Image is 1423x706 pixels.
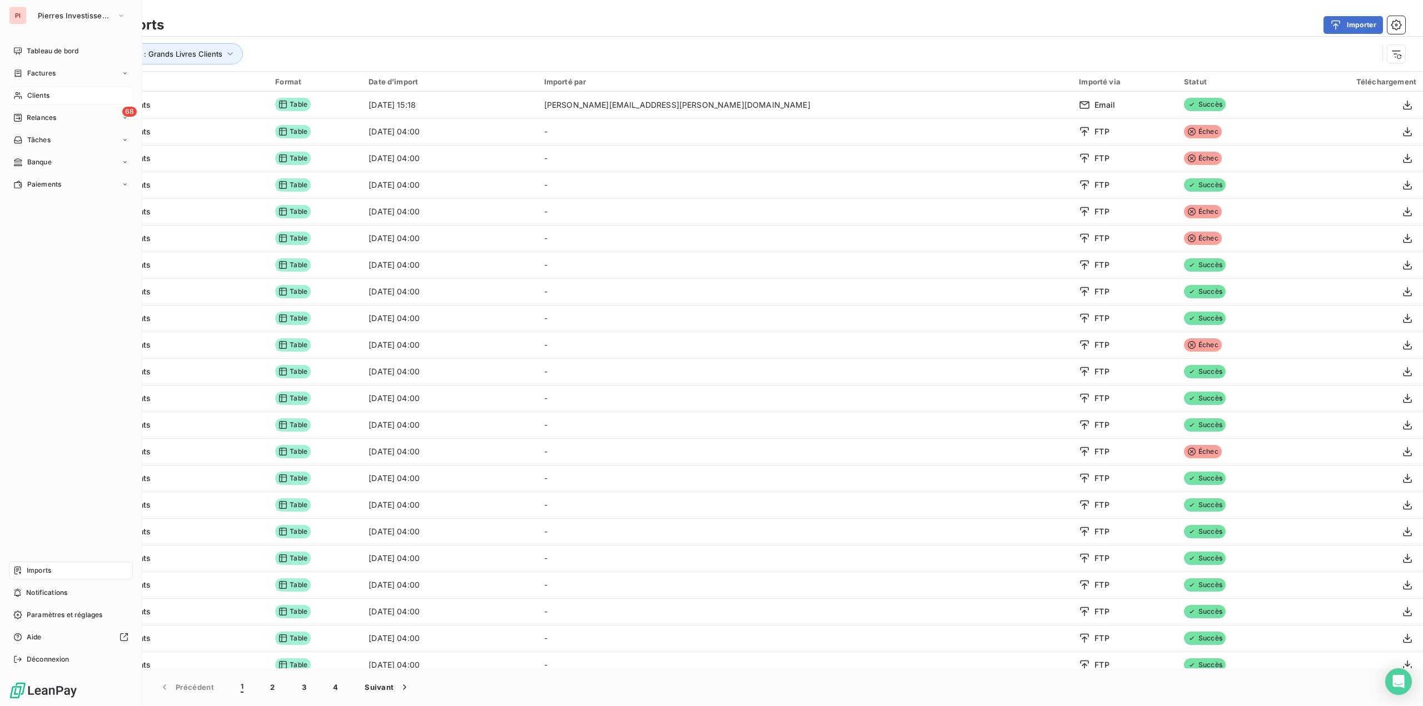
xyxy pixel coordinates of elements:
td: [DATE] 04:00 [362,545,537,572]
span: 68 [122,107,137,117]
span: Table [275,445,311,458]
span: Succès [1184,632,1226,645]
span: FTP [1094,126,1109,137]
span: Table [275,418,311,432]
div: Statut [1184,77,1276,86]
img: Logo LeanPay [9,682,78,699]
td: [DATE] 04:00 [362,145,537,172]
span: Table [275,658,311,672]
td: - [538,252,1073,278]
td: - [538,225,1073,252]
td: [DATE] 04:00 [362,278,537,305]
td: [DATE] 04:00 [362,358,537,385]
td: [DATE] 04:00 [362,385,537,412]
span: Succès [1184,392,1226,405]
span: Succès [1184,578,1226,592]
td: [DATE] 04:00 [362,172,537,198]
span: Tableau de bord [27,46,78,56]
td: [DATE] 04:00 [362,652,537,678]
span: Clients [27,91,49,101]
span: FTP [1094,259,1109,271]
span: Table [275,472,311,485]
td: - [538,305,1073,332]
td: [DATE] 04:00 [362,118,537,145]
span: FTP [1094,206,1109,217]
td: [DATE] 04:00 [362,572,537,598]
span: FTP [1094,233,1109,244]
td: - [538,492,1073,518]
td: [DATE] 04:00 [362,465,537,492]
span: Tâches [27,135,51,145]
span: FTP [1094,579,1109,590]
td: - [538,332,1073,358]
span: Pierres Investissement [38,11,112,20]
td: - [538,545,1073,572]
td: - [538,598,1073,625]
td: - [538,172,1073,198]
td: [DATE] 04:00 [362,518,537,545]
span: Succès [1184,312,1226,325]
td: - [538,358,1073,385]
span: FTP [1094,633,1109,644]
td: - [538,572,1073,598]
span: FTP [1094,339,1109,351]
span: Table [275,365,311,378]
span: FTP [1094,393,1109,404]
span: FTP [1094,553,1109,564]
span: Table [275,205,311,218]
span: Succès [1184,498,1226,512]
span: Notifications [26,588,67,598]
span: FTP [1094,526,1109,537]
span: Échec [1184,232,1222,245]
td: [DATE] 15:18 [362,92,537,118]
td: [DATE] 04:00 [362,252,537,278]
div: Importé via [1079,77,1171,86]
span: Relances [27,113,56,123]
td: [DATE] 04:00 [362,412,537,438]
span: Email [1094,99,1115,111]
a: Aide [9,628,133,646]
span: 1 [241,682,243,693]
td: - [538,278,1073,305]
div: Import [53,77,262,87]
span: FTP [1094,606,1109,617]
span: Table [275,312,311,325]
div: Open Intercom Messenger [1385,668,1412,695]
span: Table [275,98,311,111]
span: Succès [1184,605,1226,618]
div: Date d’import [369,77,530,86]
td: [DATE] 04:00 [362,438,537,465]
td: [DATE] 04:00 [362,198,537,225]
td: [DATE] 04:00 [362,332,537,358]
div: Téléchargement [1289,77,1416,86]
td: - [538,145,1073,172]
span: Succès [1184,658,1226,672]
span: Table [275,125,311,138]
td: [DATE] 04:00 [362,598,537,625]
span: FTP [1094,313,1109,324]
span: Succès [1184,178,1226,192]
span: Échec [1184,205,1222,218]
span: Table [275,552,311,565]
span: FTP [1094,179,1109,191]
span: Factures [27,68,56,78]
span: Échec [1184,152,1222,165]
span: Échec [1184,338,1222,352]
span: Table [275,338,311,352]
button: 3 [288,675,320,699]
span: Succès [1184,98,1226,111]
span: Type d’import : Grands Livres Clients [95,49,222,58]
td: - [538,625,1073,652]
span: Succès [1184,418,1226,432]
span: Échec [1184,125,1222,138]
span: Aide [27,632,42,642]
button: 1 [227,675,257,699]
span: Table [275,605,311,618]
button: 2 [257,675,288,699]
span: Table [275,525,311,538]
span: FTP [1094,446,1109,457]
span: Table [275,232,311,245]
td: - [538,118,1073,145]
span: Succès [1184,258,1226,272]
span: FTP [1094,286,1109,297]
